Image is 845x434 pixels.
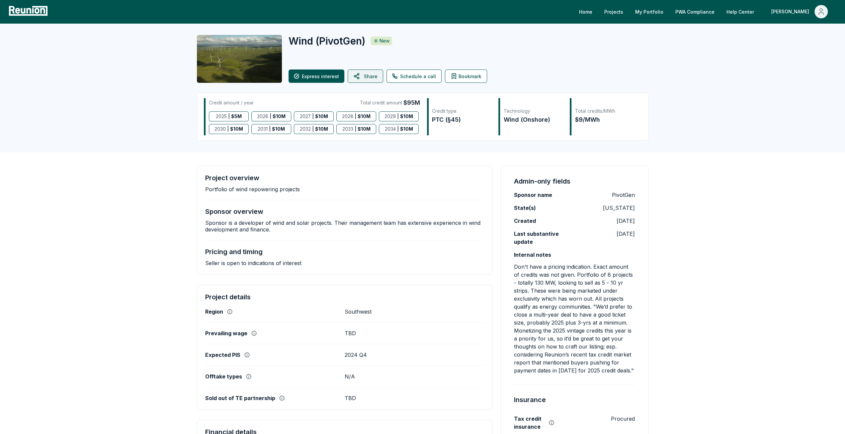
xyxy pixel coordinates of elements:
[575,115,634,124] div: $9/MWh
[315,35,366,47] span: ( PivotGen )
[400,112,413,121] span: $ 10M
[216,112,227,121] span: 2025
[771,5,812,18] div: [PERSON_NAME]
[345,352,367,358] p: 2024 Q4
[231,112,242,121] span: $ 5M
[289,35,366,47] h2: Wind
[205,186,300,193] p: Portfolio of wind repowering projects
[257,112,268,121] span: 2026
[514,251,551,259] label: Internal notes
[227,124,229,134] span: |
[205,174,259,182] h4: Project overview
[357,124,370,134] span: $ 10M
[400,124,413,134] span: $ 10M
[197,35,282,83] img: Wind
[403,98,420,107] span: $95M
[355,112,356,121] span: |
[612,191,635,199] p: PivotGen
[342,112,353,121] span: 2028
[345,330,356,337] p: TBD
[205,373,242,380] label: Offtake types
[386,70,442,83] a: Schedule a call
[397,124,398,134] span: |
[205,260,301,266] p: Seller is open to indications of interest
[384,112,396,121] span: 2029
[397,112,399,121] span: |
[514,217,536,225] label: Created
[258,124,268,134] span: 2031
[354,124,356,134] span: |
[432,115,491,124] div: PTC (§45)
[228,112,230,121] span: |
[289,70,344,83] button: Express interest
[721,5,759,18] a: Help Center
[205,208,263,216] h4: Sponsor overview
[514,204,536,212] label: State(s)
[270,112,271,121] span: |
[273,112,286,121] span: $ 10M
[214,124,226,134] span: 2030
[514,415,545,431] label: Tax credit insurance
[574,5,598,18] a: Home
[603,204,635,212] p: [US_STATE]
[766,5,833,18] button: [PERSON_NAME]
[345,395,356,401] p: TBD
[205,219,484,233] p: Sponsor is a developer of wind and solar projects. Their management team has extensive experience...
[360,98,420,107] div: Total credit amount
[345,308,372,315] p: Southwest
[312,124,313,134] span: |
[209,98,254,107] div: Credit amount / year
[230,124,243,134] span: $ 10M
[617,217,635,225] p: [DATE]
[205,330,247,337] label: Prevailing wage
[599,5,629,18] a: Projects
[445,70,487,83] button: Bookmark
[272,124,285,134] span: $ 10M
[358,112,371,121] span: $ 10M
[312,112,313,121] span: |
[670,5,720,18] a: PWA Compliance
[503,108,563,114] div: Technology
[380,38,389,44] p: New
[503,115,563,124] div: Wind (Onshore)
[514,191,552,199] label: Sponsor name
[384,124,395,134] span: 2034
[575,108,634,114] div: Total credits/MWh
[342,124,353,134] span: 2033
[205,395,275,401] label: Sold out of TE partnership
[205,352,240,358] label: Expected PIS
[574,5,838,18] nav: Main
[348,70,383,83] button: Share
[432,108,491,114] div: Credit type
[269,124,271,134] span: |
[630,5,669,18] a: My Portfolio
[617,230,635,238] p: [DATE]
[299,124,310,134] span: 2032
[611,415,635,423] p: Procured
[205,293,484,301] h4: Project details
[345,373,355,380] p: N/A
[205,248,263,256] h4: Pricing and timing
[514,177,570,186] h4: Admin-only fields
[514,395,546,405] h4: Insurance
[299,112,310,121] span: 2027
[205,308,223,315] label: Region
[315,124,328,134] span: $ 10M
[514,230,574,246] label: Last substantive update
[315,112,328,121] span: $ 10M
[514,263,634,374] p: Don't have a pricing indication. Exact amount of credits was not given. Portfolio of 8 projects -...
